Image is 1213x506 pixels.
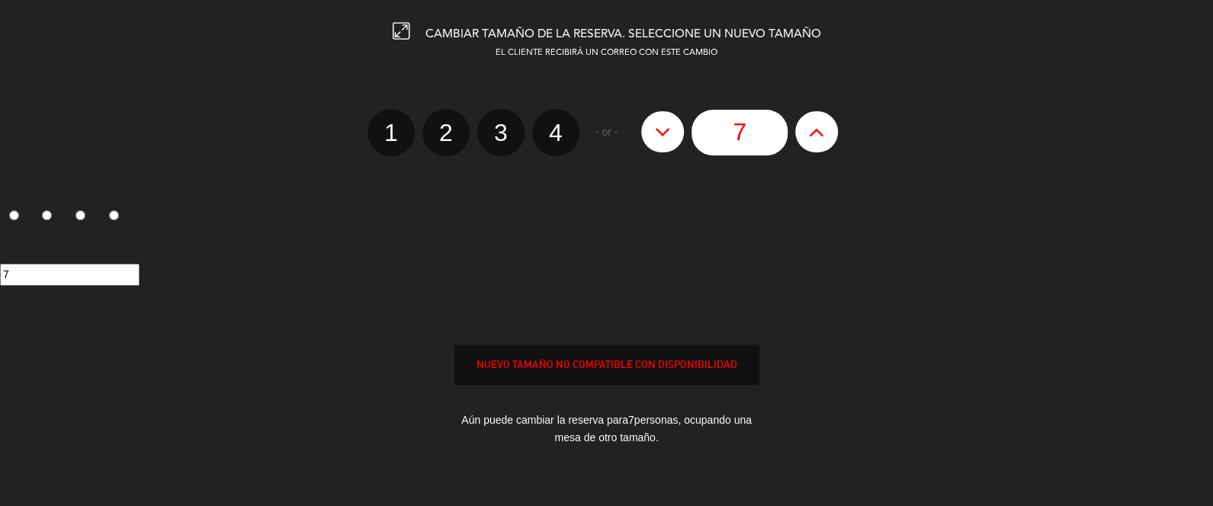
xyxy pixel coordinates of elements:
label: 3 [67,204,101,230]
label: 2 [34,204,67,230]
span: EL CLIENTE RECIBIRÁ UN CORREO CON ESTE CAMBIO [496,49,717,57]
input: 3 [75,210,85,220]
input: 4 [109,210,119,220]
span: 7 [628,414,634,426]
label: 1 [367,109,415,156]
label: 2 [422,109,470,156]
input: 1 [9,210,19,220]
div: Aún puede cambiar la reserva para personas, ocupando una mesa de otro tamaño. [454,400,759,458]
span: CAMBIAR TAMAÑO DE LA RESERVA. SELECCIONE UN NUEVO TAMAÑO [425,28,821,40]
input: 2 [42,210,52,220]
span: - or - [595,123,618,141]
div: NUEVO TAMAÑO NO COMPATIBLE CON DISPONIBILIDAD [455,356,759,373]
label: 4 [532,109,579,156]
label: 3 [477,109,525,156]
label: 4 [100,204,133,230]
